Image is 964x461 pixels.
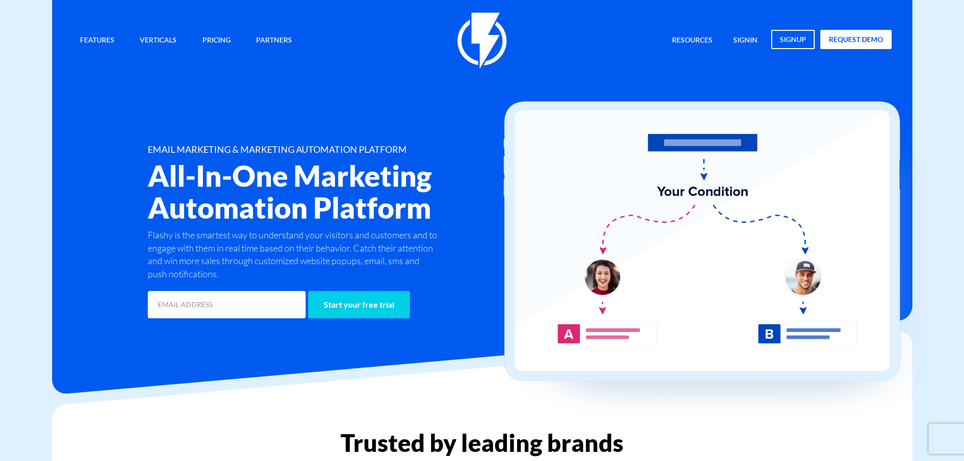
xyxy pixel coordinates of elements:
a: Resources [664,30,720,52]
a: signup [771,30,815,49]
a: request demo [820,30,892,49]
a: Pricing [195,30,238,52]
a: Partners [248,30,300,52]
h2: Trusted by leading brands [52,430,912,456]
input: Start your free trial [308,291,410,318]
p: Flashy is the smartest way to understand your visitors and customers and to engage with them in r... [148,229,440,281]
a: signin [726,30,765,52]
a: Verticals [132,30,184,52]
h2: All-In-One Marketing Automation Platform [148,160,542,224]
a: Features [72,30,122,52]
h1: EMAIL MARKETING & MARKETING AUTOMATION PLATFORM [148,145,542,155]
input: EMAIL ADDRESS [148,291,306,318]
